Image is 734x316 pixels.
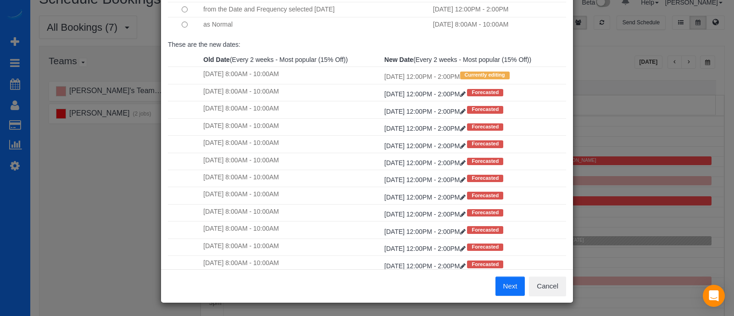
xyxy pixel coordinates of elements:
td: [DATE] 8:00AM - 10:00AM [201,238,382,255]
td: [DATE] 8:00AM - 10:00AM [201,136,382,153]
span: Forecasted [467,244,503,251]
span: Forecasted [467,209,503,216]
a: [DATE] 12:00PM - 2:00PM [384,159,467,166]
td: [DATE] 8:00AM - 10:00AM [201,67,382,84]
span: Forecasted [467,158,503,165]
span: Forecasted [467,140,503,148]
a: [DATE] 12:00PM - 2:00PM [384,90,467,98]
span: Forecasted [467,106,503,113]
td: [DATE] 8:00AM - 10:00AM [201,222,382,238]
div: Open Intercom Messenger [703,285,725,307]
span: Forecasted [467,192,503,199]
td: [DATE] 8:00AM - 10:00AM [201,153,382,170]
a: [DATE] 12:00PM - 2:00PM [384,228,467,235]
a: [DATE] 12:00PM - 2:00PM [384,245,467,252]
td: [DATE] 8:00AM - 10:00AM [201,84,382,101]
span: Currently editing [460,72,510,79]
a: [DATE] 12:00PM - 2:00PM [384,211,467,218]
td: [DATE] 12:00PM - 2:00PM [431,2,566,17]
td: [DATE] 8:00AM - 10:00AM [201,204,382,221]
td: [DATE] 8:00AM - 10:00AM [201,170,382,187]
p: These are the new dates: [168,40,566,49]
td: [DATE] 12:00PM - 2:00PM [382,67,566,84]
td: [DATE] 8:00AM - 10:00AM [201,187,382,204]
span: Forecasted [467,226,503,233]
td: [DATE] 8:00AM - 10:00AM [201,101,382,118]
span: Forecasted [467,175,503,182]
span: Forecasted [467,123,503,131]
td: [DATE] 8:00AM - 10:00AM [201,256,382,273]
th: (Every 2 weeks - Most popular (15% Off)) [201,53,382,67]
a: [DATE] 12:00PM - 2:00PM [384,125,467,132]
strong: New Date [384,56,413,63]
button: Cancel [529,277,566,296]
a: [DATE] 12:00PM - 2:00PM [384,142,467,150]
th: (Every 2 weeks - Most popular (15% Off)) [382,53,566,67]
button: Next [495,277,525,296]
span: Forecasted [467,89,503,96]
td: from the Date and Frequency selected [DATE] [201,2,430,17]
a: [DATE] 12:00PM - 2:00PM [384,262,467,270]
td: [DATE] 8:00AM - 10:00AM [431,17,566,32]
td: [DATE] 8:00AM - 10:00AM [201,118,382,135]
a: [DATE] 12:00PM - 2:00PM [384,194,467,201]
a: [DATE] 12:00PM - 2:00PM [384,176,467,183]
td: as Normal [201,17,430,32]
strong: Old Date [203,56,230,63]
span: Forecasted [467,261,503,268]
a: [DATE] 12:00PM - 2:00PM [384,108,467,115]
